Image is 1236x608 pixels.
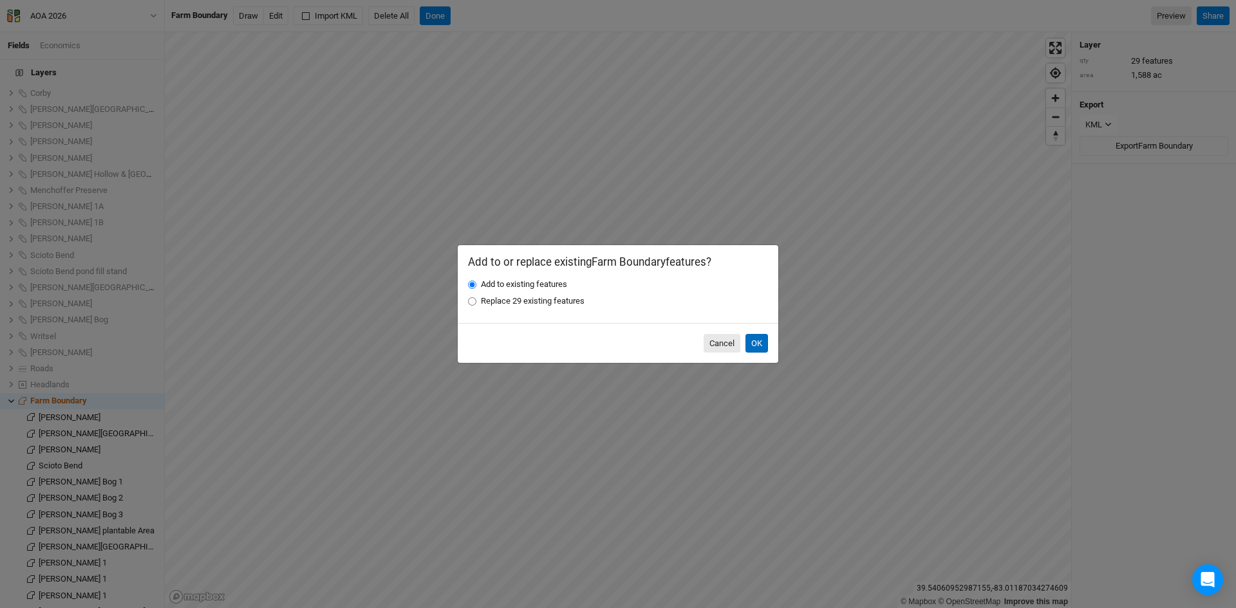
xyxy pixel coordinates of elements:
label: Replace 29 existing features [481,295,585,307]
div: Open Intercom Messenger [1192,564,1223,595]
label: Add to existing features [481,279,567,290]
button: Cancel [704,334,740,353]
h2: Add to or replace existing Farm Boundary features? [468,255,768,268]
button: OK [745,334,768,353]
